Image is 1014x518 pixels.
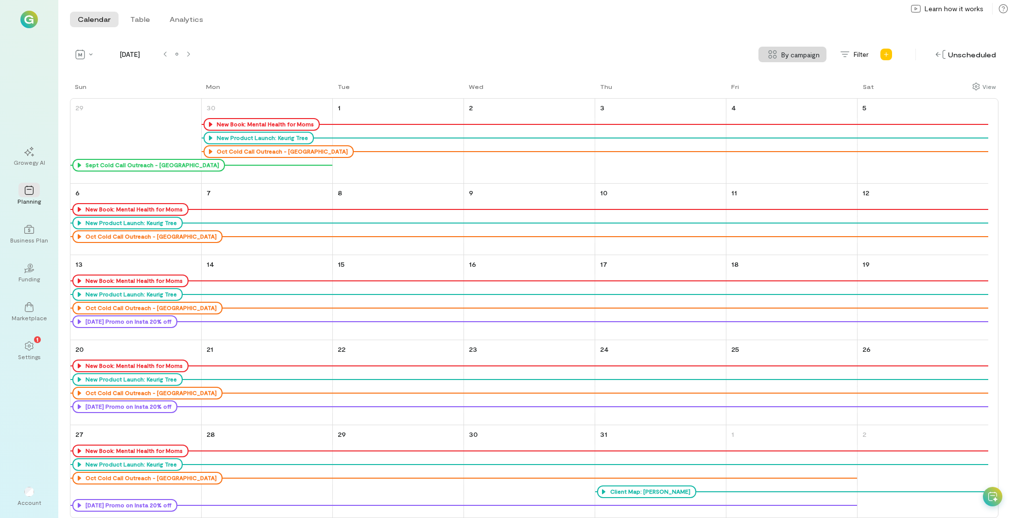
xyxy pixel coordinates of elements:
[83,233,217,241] div: Oct Cold Call Outreach - [GEOGRAPHIC_DATA]
[122,12,158,27] button: Table
[214,121,314,128] div: New Book: Mental Health for Moms
[464,82,485,98] a: Wednesday
[83,447,183,455] div: New Book: Mental Health for Moms
[18,353,41,361] div: Settings
[202,99,333,184] td: September 30, 2024
[72,288,183,301] div: New Product Launch: Keurig Tree
[83,461,177,468] div: New Product Launch: Keurig Tree
[333,340,464,425] td: October 22, 2024
[726,184,857,255] td: October 11, 2024
[857,340,988,425] td: October 26, 2024
[860,186,871,200] a: October 12, 2024
[12,479,47,514] div: Account
[36,335,38,344] span: 1
[204,145,354,158] div: Oct Cold Call Outreach - [GEOGRAPHIC_DATA]
[72,373,183,386] div: New Product Launch: Keurig Tree
[83,376,177,383] div: New Product Launch: Keurig Tree
[467,257,478,271] a: October 16, 2024
[467,101,475,115] a: October 2, 2024
[925,4,983,14] span: Learn how it works
[100,50,159,59] span: [DATE]
[338,83,350,90] div: Tue
[72,203,189,216] div: New Book: Mental Health for Moms
[204,132,314,144] div: New Product Launch: Keurig Tree
[12,294,47,329] a: Marketplace
[72,302,223,314] div: Oct Cold Call Outreach - [GEOGRAPHIC_DATA]
[467,186,475,200] a: October 9, 2024
[464,99,595,184] td: October 2, 2024
[83,362,183,370] div: New Book: Mental Health for Moms
[214,134,308,142] div: New Product Launch: Keurig Tree
[467,427,480,441] a: October 30, 2024
[202,184,333,255] td: October 7, 2024
[75,83,86,90] div: Sun
[72,499,177,512] div: [DATE] Promo on Insta 20% off
[595,340,726,425] td: October 24, 2024
[336,101,343,115] a: October 1, 2024
[70,99,202,184] td: September 29, 2024
[595,99,726,184] td: October 3, 2024
[598,427,609,441] a: October 31, 2024
[729,427,736,441] a: November 1, 2024
[83,318,172,326] div: [DATE] Promo on Insta 20% off
[726,99,857,184] td: October 4, 2024
[70,184,202,255] td: October 6, 2024
[214,148,348,155] div: Oct Cold Call Outreach - [GEOGRAPHIC_DATA]
[933,47,998,62] div: Unscheduled
[333,99,464,184] td: October 1, 2024
[857,255,988,340] td: October 19, 2024
[726,255,857,340] td: October 18, 2024
[469,83,483,90] div: Wed
[14,158,45,166] div: Growegy AI
[83,501,172,509] div: [DATE] Promo on Insta 20% off
[83,277,183,285] div: New Book: Mental Health for Moms
[83,206,183,213] div: New Book: Mental Health for Moms
[73,257,85,271] a: October 13, 2024
[12,314,47,322] div: Marketplace
[860,101,868,115] a: October 5, 2024
[73,186,82,200] a: October 6, 2024
[333,184,464,255] td: October 8, 2024
[860,427,868,441] a: November 2, 2024
[205,186,213,200] a: October 7, 2024
[729,186,739,200] a: October 11, 2024
[73,342,86,356] a: October 20, 2024
[72,472,223,484] div: Oct Cold Call Outreach - [GEOGRAPHIC_DATA]
[467,342,479,356] a: October 23, 2024
[464,340,595,425] td: October 23, 2024
[878,47,894,62] div: Add new program
[162,12,211,27] button: Analytics
[598,342,611,356] a: October 24, 2024
[205,101,217,115] a: September 30, 2024
[72,217,183,229] div: New Product Launch: Keurig Tree
[201,82,222,98] a: Monday
[10,236,48,244] div: Business Plan
[729,342,741,356] a: October 25, 2024
[72,400,177,413] div: [DATE] Promo on Insta 20% off
[336,427,348,441] a: October 29, 2024
[72,387,223,399] div: Oct Cold Call Outreach - [GEOGRAPHIC_DATA]
[72,230,223,243] div: Oct Cold Call Outreach - [GEOGRAPHIC_DATA]
[336,342,347,356] a: October 22, 2024
[598,186,609,200] a: October 10, 2024
[83,219,177,227] div: New Product Launch: Keurig Tree
[595,82,614,98] a: Thursday
[83,403,172,411] div: [DATE] Promo on Insta 20% off
[336,186,344,200] a: October 8, 2024
[857,184,988,255] td: October 12, 2024
[598,257,609,271] a: October 17, 2024
[464,255,595,340] td: October 16, 2024
[12,139,47,174] a: Growegy AI
[731,83,739,90] div: Fri
[729,257,740,271] a: October 18, 2024
[12,256,47,291] a: Funding
[729,101,738,115] a: October 4, 2024
[83,161,219,169] div: Sept Cold Call Outreach - [GEOGRAPHIC_DATA]
[726,340,857,425] td: October 25, 2024
[333,255,464,340] td: October 15, 2024
[12,178,47,213] a: Planning
[863,83,874,90] div: Sat
[83,304,217,312] div: Oct Cold Call Outreach - [GEOGRAPHIC_DATA]
[70,255,202,340] td: October 13, 2024
[202,255,333,340] td: October 14, 2024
